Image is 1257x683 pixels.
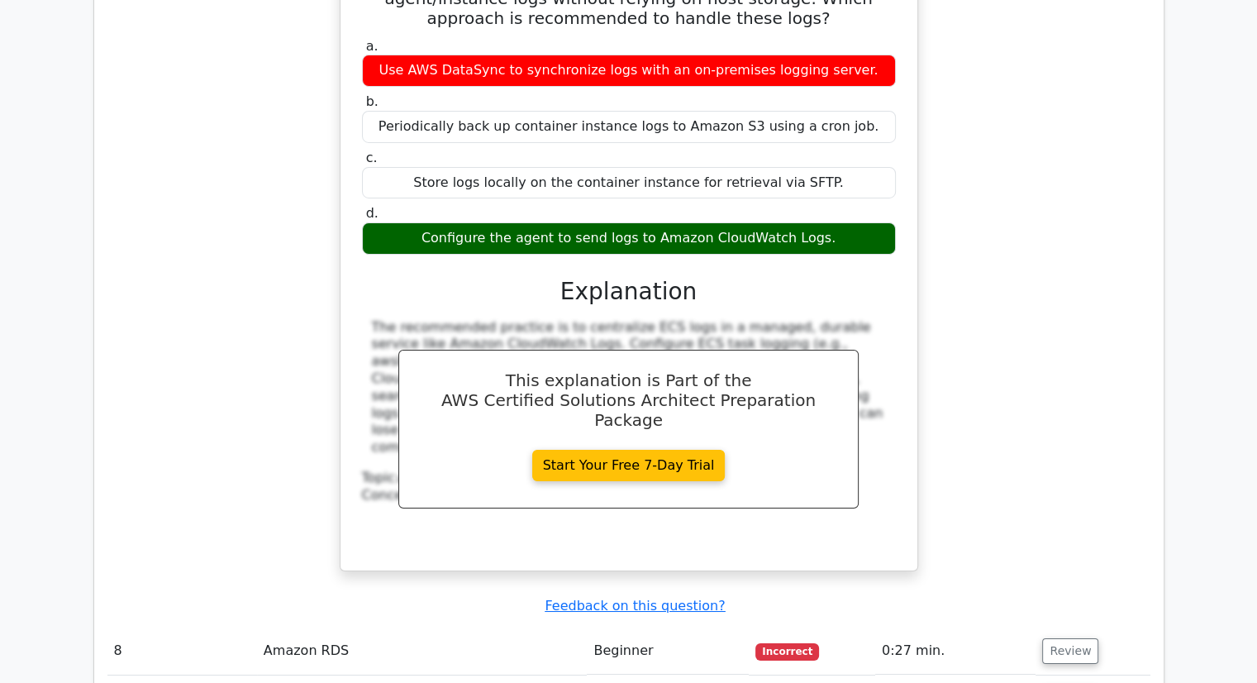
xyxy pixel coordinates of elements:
[545,598,725,614] a: Feedback on this question?
[366,93,379,109] span: b.
[362,55,896,87] div: Use AWS DataSync to synchronize logs with an on-premises logging server.
[362,111,896,143] div: Periodically back up container instance logs to Amazon S3 using a cron job.
[366,150,378,165] span: c.
[875,628,1036,675] td: 0:27 min.
[362,222,896,255] div: Configure the agent to send logs to Amazon CloudWatch Logs.
[372,278,886,306] h3: Explanation
[532,450,726,481] a: Start Your Free 7-Day Trial
[107,628,257,675] td: 8
[362,167,896,199] div: Store logs locally on the container instance for retrieval via SFTP.
[755,643,819,660] span: Incorrect
[1042,638,1098,664] button: Review
[372,319,886,456] div: The recommended practice is to centralize ECS logs in a managed, durable service like Amazon Clou...
[362,470,896,487] div: Topic:
[587,628,749,675] td: Beginner
[362,487,896,504] div: Concept:
[366,38,379,54] span: a.
[366,205,379,221] span: d.
[257,628,588,675] td: Amazon RDS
